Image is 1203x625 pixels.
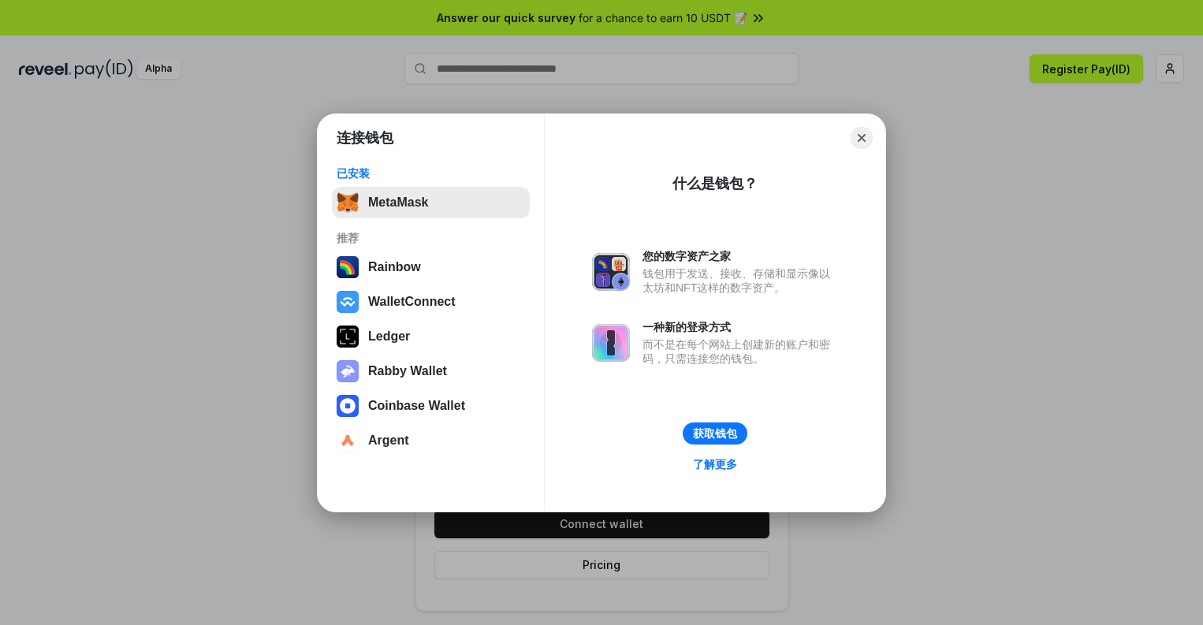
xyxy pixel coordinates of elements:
button: Close [851,127,873,149]
div: 了解更多 [693,457,737,471]
h1: 连接钱包 [337,128,393,147]
div: Coinbase Wallet [368,399,465,413]
img: svg+xml,%3Csvg%20xmlns%3D%22http%3A%2F%2Fwww.w3.org%2F2000%2Fsvg%22%20fill%3D%22none%22%20viewBox... [592,253,630,291]
img: svg+xml,%3Csvg%20width%3D%22120%22%20height%3D%22120%22%20viewBox%3D%220%200%20120%20120%22%20fil... [337,256,359,278]
div: Rabby Wallet [368,364,447,378]
div: 钱包用于发送、接收、存储和显示像以太坊和NFT这样的数字资产。 [642,266,838,295]
a: 了解更多 [683,454,747,474]
div: 获取钱包 [693,426,737,441]
div: MetaMask [368,195,428,210]
div: 一种新的登录方式 [642,320,838,334]
div: 推荐 [337,231,525,245]
button: WalletConnect [332,286,530,318]
button: Rabby Wallet [332,355,530,387]
div: Ledger [368,329,410,344]
button: Ledger [332,321,530,352]
img: svg+xml,%3Csvg%20width%3D%2228%22%20height%3D%2228%22%20viewBox%3D%220%200%2028%2028%22%20fill%3D... [337,430,359,452]
img: svg+xml,%3Csvg%20width%3D%2228%22%20height%3D%2228%22%20viewBox%3D%220%200%2028%2028%22%20fill%3D... [337,395,359,417]
div: WalletConnect [368,295,456,309]
button: Coinbase Wallet [332,390,530,422]
div: Rainbow [368,260,421,274]
div: 而不是在每个网站上创建新的账户和密码，只需连接您的钱包。 [642,337,838,366]
div: Argent [368,433,409,448]
div: 什么是钱包？ [672,174,758,193]
button: Rainbow [332,251,530,283]
img: svg+xml,%3Csvg%20xmlns%3D%22http%3A%2F%2Fwww.w3.org%2F2000%2Fsvg%22%20width%3D%2228%22%20height%3... [337,326,359,348]
img: svg+xml,%3Csvg%20fill%3D%22none%22%20height%3D%2233%22%20viewBox%3D%220%200%2035%2033%22%20width%... [337,192,359,214]
button: MetaMask [332,187,530,218]
button: Argent [332,425,530,456]
img: svg+xml,%3Csvg%20width%3D%2228%22%20height%3D%2228%22%20viewBox%3D%220%200%2028%2028%22%20fill%3D... [337,291,359,313]
div: 已安装 [337,166,525,180]
div: 您的数字资产之家 [642,249,838,263]
img: svg+xml,%3Csvg%20xmlns%3D%22http%3A%2F%2Fwww.w3.org%2F2000%2Fsvg%22%20fill%3D%22none%22%20viewBox... [337,360,359,382]
button: 获取钱包 [683,422,747,445]
img: svg+xml,%3Csvg%20xmlns%3D%22http%3A%2F%2Fwww.w3.org%2F2000%2Fsvg%22%20fill%3D%22none%22%20viewBox... [592,324,630,362]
